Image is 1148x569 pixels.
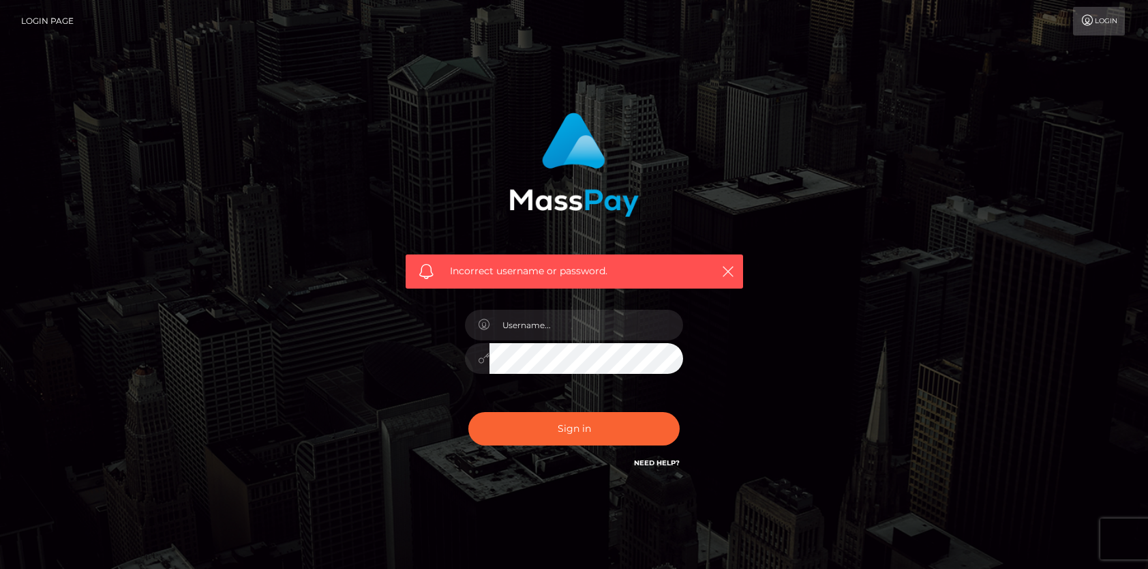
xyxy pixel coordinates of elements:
a: Login Page [21,7,74,35]
a: Login [1073,7,1125,35]
img: MassPay Login [509,113,639,217]
a: Need Help? [634,458,680,467]
input: Username... [489,310,683,340]
button: Sign in [468,412,680,446]
span: Incorrect username or password. [450,264,699,278]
